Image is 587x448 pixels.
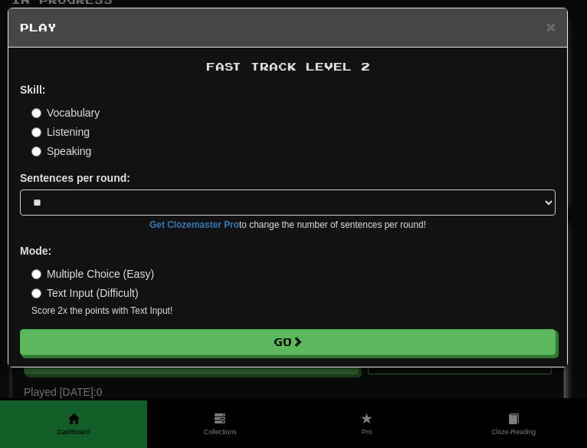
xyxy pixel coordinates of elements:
[31,266,154,282] label: Multiple Choice (Easy)
[31,147,41,156] input: Speaking
[31,305,556,318] small: Score 2x the points with Text Input !
[20,84,45,96] strong: Skill:
[20,20,556,35] h5: Play
[31,124,90,140] label: Listening
[31,285,139,301] label: Text Input (Difficult)
[31,288,41,298] input: Text Input (Difficult)
[546,18,556,35] button: Close
[20,219,556,232] small: to change the number of sentences per round!
[31,269,41,279] input: Multiple Choice (Easy)
[31,127,41,137] input: Listening
[31,143,91,159] label: Speaking
[206,60,370,73] span: Fast Track Level 2
[149,219,239,230] a: Get Clozemaster Pro
[20,245,51,257] strong: Mode:
[31,108,41,118] input: Vocabulary
[31,105,100,120] label: Vocabulary
[20,329,556,355] button: Go
[20,170,130,186] label: Sentences per round:
[546,18,556,35] span: ×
